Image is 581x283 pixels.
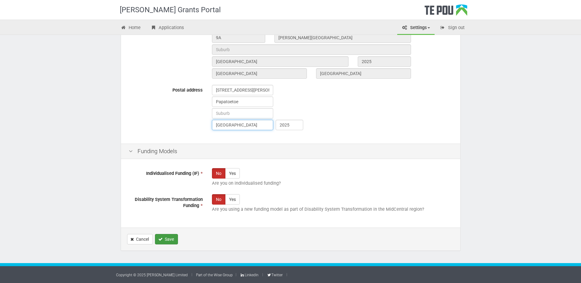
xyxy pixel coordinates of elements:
[212,32,265,43] input: Street number
[435,21,469,35] a: Sign out
[212,108,273,119] input: Suburb
[116,21,145,35] a: Home
[212,44,411,55] input: Suburb
[267,273,283,277] a: Twitter
[212,180,453,187] p: Are you on individualised funding?
[274,32,411,43] input: Street
[212,194,225,205] label: No
[135,197,203,209] span: Disability System Transformation Funding
[212,206,453,213] p: Are you using a new funding model as part of Disability System Transformation in the MidCentral r...
[212,56,349,67] input: City
[155,234,178,244] button: Save
[116,273,188,277] a: Copyright © 2025 [PERSON_NAME] Limited
[172,87,203,93] span: Postal address
[358,56,411,67] input: Post code
[424,4,467,20] div: Te Pou Logo
[196,273,233,277] a: Part of the Wise Group
[225,194,240,205] label: Yes
[397,21,435,35] a: Settings
[212,168,225,179] label: No
[146,21,189,35] a: Applications
[146,171,199,176] span: Individualised Funding (IF)
[240,273,258,277] a: LinkedIn
[127,234,153,244] a: Cancel
[212,120,273,130] input: Town or city
[276,120,303,130] input: Post code
[212,68,307,79] input: State
[316,68,411,79] input: Country
[225,168,240,179] label: Yes
[121,144,460,159] div: Funding Models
